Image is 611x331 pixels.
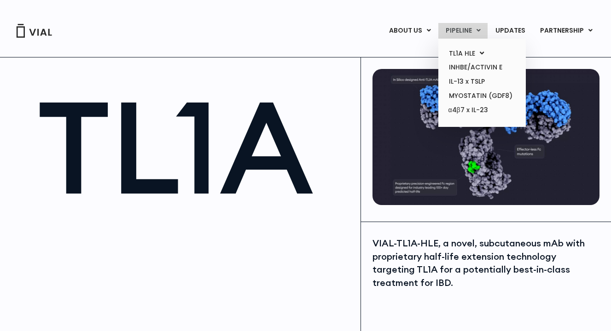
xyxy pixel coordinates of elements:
[37,83,351,211] h1: TL1A
[488,23,532,39] a: UPDATES
[442,89,522,103] a: MYOSTATIN (GDF8)
[372,237,599,289] div: VIAL-TL1A-HLE, a novel, subcutaneous mAb with proprietary half-life extension technology targetin...
[442,60,522,74] a: INHBE/ACTIVIN E
[533,23,600,39] a: PARTNERSHIPMenu Toggle
[438,23,488,39] a: PIPELINEMenu Toggle
[382,23,438,39] a: ABOUT USMenu Toggle
[442,46,522,61] a: TL1A HLEMenu Toggle
[372,69,599,205] img: TL1A antibody diagram.
[442,103,522,118] a: α4β7 x IL-23
[16,24,52,38] img: Vial Logo
[442,74,522,89] a: IL-13 x TSLP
